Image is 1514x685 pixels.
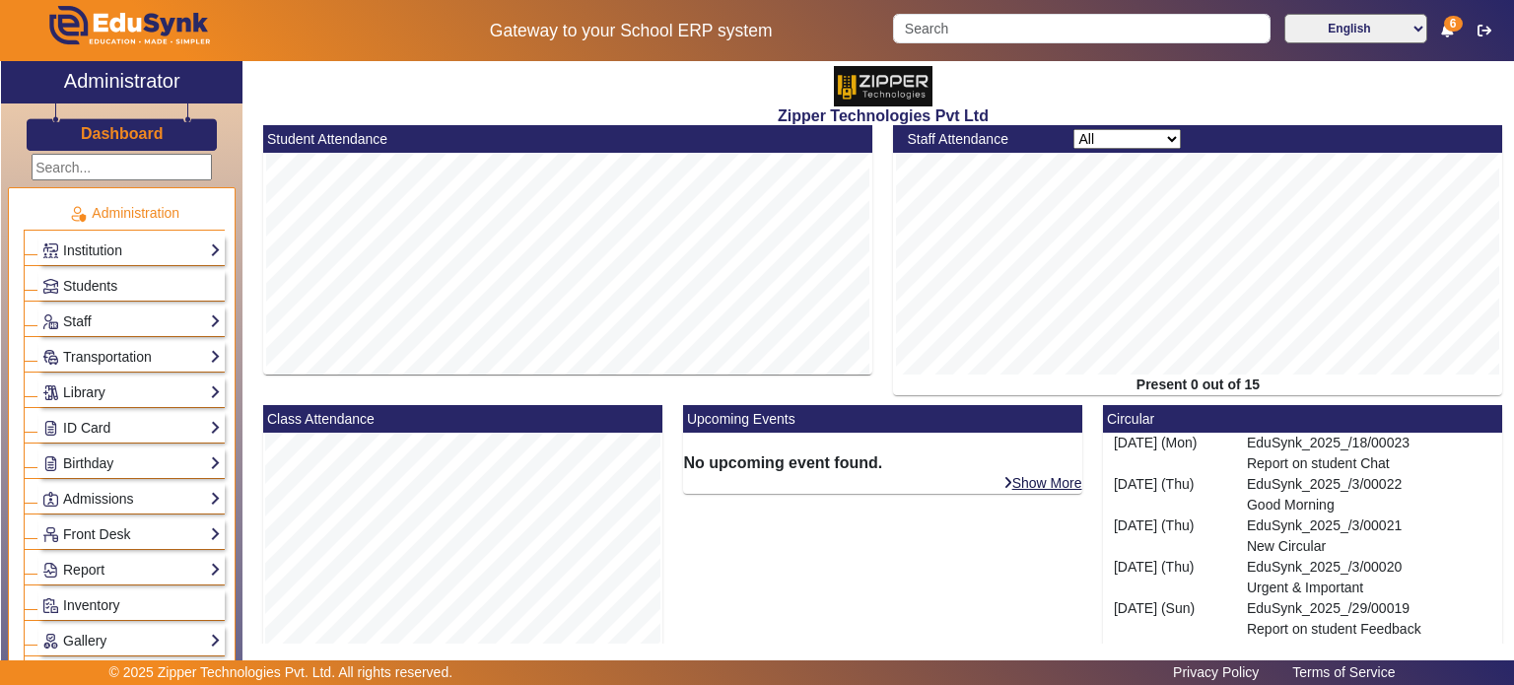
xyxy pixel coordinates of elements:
h5: Gateway to your School ERP system [389,21,872,41]
p: Good Morning [1247,495,1492,515]
input: Search [893,14,1270,43]
a: Privacy Policy [1163,659,1269,685]
div: Staff Attendance [897,129,1064,150]
mat-card-header: Circular [1103,405,1502,433]
img: 36227e3f-cbf6-4043-b8fc-b5c5f2957d0a [834,66,932,106]
div: EduSynk_2025_/3/00022 [1236,474,1502,515]
div: EduSynk_2025_/18/00023 [1236,433,1502,474]
a: Administrator [1,61,242,103]
a: Inventory [42,594,221,617]
img: Students.png [43,279,58,294]
div: [DATE] (Thu) [1103,515,1236,557]
div: EduSynk_2025_/29/00019 [1236,598,1502,640]
h2: Zipper Technologies Pvt Ltd [253,106,1513,125]
mat-card-header: Class Attendance [263,405,662,433]
span: 6 [1444,16,1463,32]
div: EduSynk_2025_/3/00021 [1236,515,1502,557]
span: Inventory [63,597,120,613]
p: Administration [24,203,225,224]
div: [DATE] (Sun) [1103,598,1236,640]
a: Students [42,275,221,298]
img: Administration.png [69,205,87,223]
mat-card-header: Student Attendance [263,125,872,153]
h2: Administrator [64,69,180,93]
a: Show More [1422,641,1503,658]
p: © 2025 Zipper Technologies Pvt. Ltd. All rights reserved. [109,662,453,683]
img: Inventory.png [43,598,58,613]
p: Report on student Feedback [1247,619,1492,640]
p: Report on student Chat [1247,453,1492,474]
div: [DATE] (Mon) [1103,433,1236,474]
input: Search... [32,155,212,181]
div: Present 0 out of 15 [893,375,1502,395]
p: Urgent & Important [1247,578,1492,598]
a: Dashboard [80,124,165,145]
p: New Circular [1247,536,1492,557]
a: Show More [1002,474,1083,492]
a: Terms of Service [1282,659,1405,685]
div: [DATE] (Thu) [1103,474,1236,515]
div: [DATE] (Thu) [1103,557,1236,598]
h6: No upcoming event found. [683,453,1082,472]
mat-card-header: Upcoming Events [683,405,1082,433]
div: EduSynk_2025_/3/00020 [1236,557,1502,598]
span: Students [63,278,117,294]
h3: Dashboard [81,125,164,144]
